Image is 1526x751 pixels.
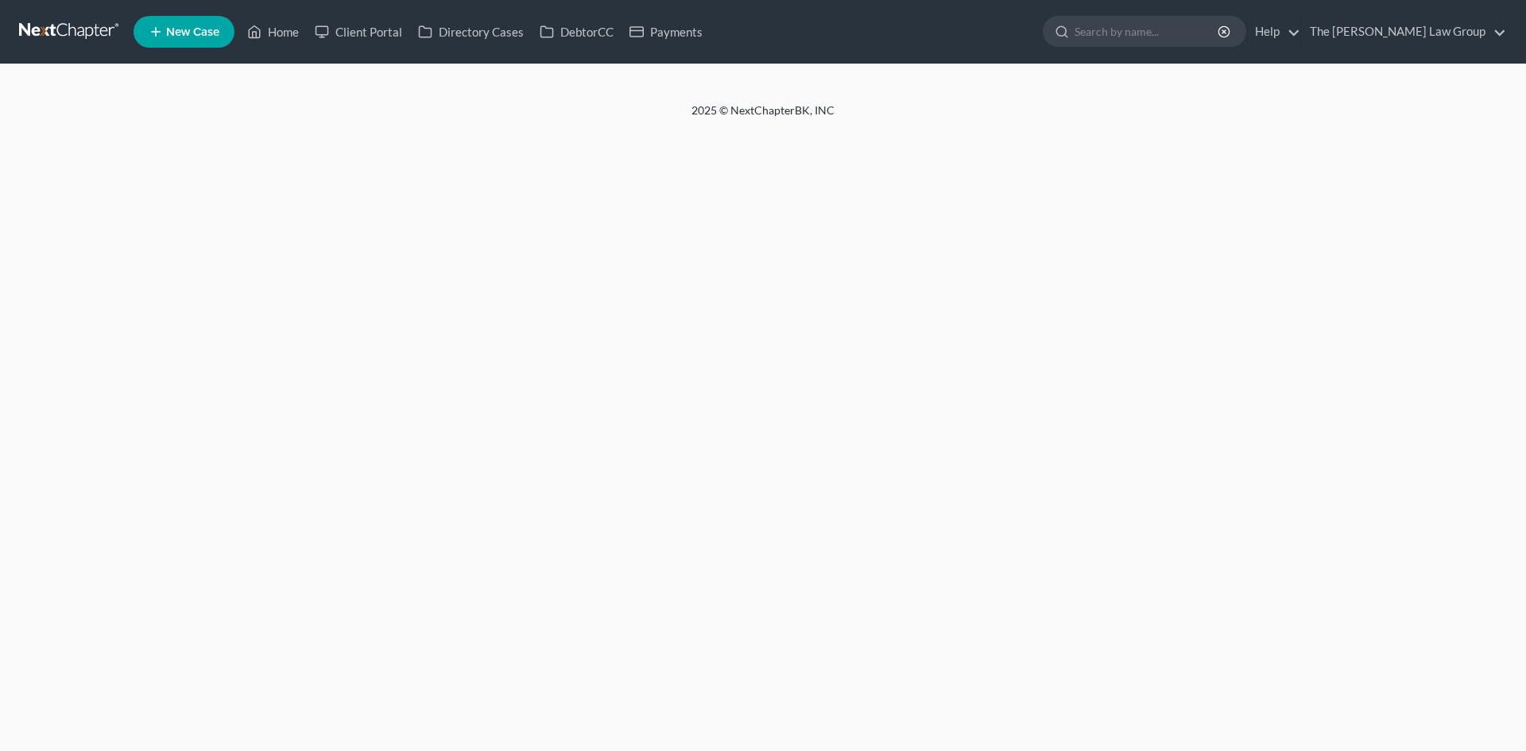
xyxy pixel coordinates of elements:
a: Help [1247,17,1300,46]
a: The [PERSON_NAME] Law Group [1302,17,1506,46]
span: New Case [166,26,219,38]
a: Client Portal [307,17,410,46]
input: Search by name... [1075,17,1220,46]
a: Directory Cases [410,17,532,46]
a: Home [239,17,307,46]
a: Payments [622,17,711,46]
a: DebtorCC [532,17,622,46]
div: 2025 © NextChapterBK, INC [310,103,1216,131]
